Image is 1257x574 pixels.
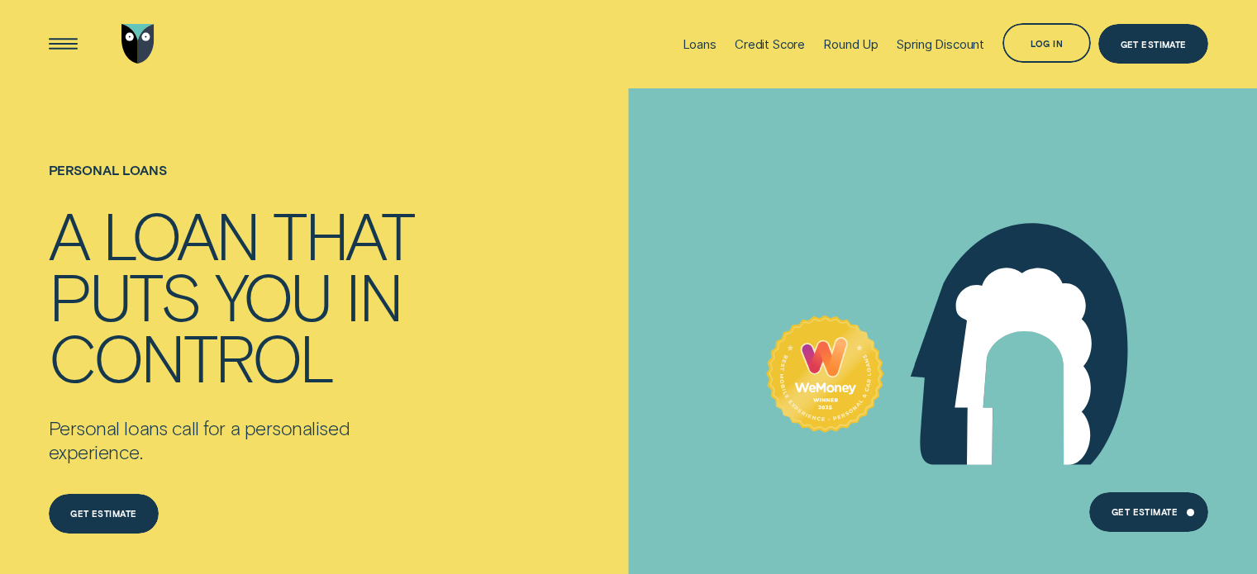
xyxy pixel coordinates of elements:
[823,36,878,52] div: Round Up
[897,36,984,52] div: Spring Discount
[683,36,717,52] div: Loans
[49,264,200,325] div: puts
[102,203,258,264] div: loan
[49,494,159,534] a: Get estimate
[215,264,331,325] div: you
[49,203,88,264] div: A
[121,24,155,64] img: Wisr
[49,416,431,464] p: Personal loans call for a personalised experience.
[345,264,401,325] div: in
[49,203,431,387] h4: A loan that puts you in control
[1002,23,1091,63] button: Log in
[43,24,83,64] button: Open Menu
[735,36,805,52] div: Credit Score
[1098,24,1208,64] a: Get Estimate
[49,325,333,387] div: control
[49,163,431,203] h1: Personal loans
[273,203,412,264] div: that
[1089,492,1208,532] a: Get Estimate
